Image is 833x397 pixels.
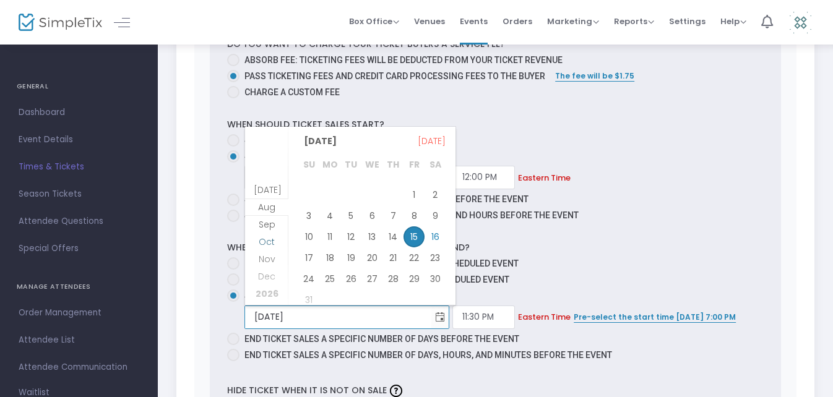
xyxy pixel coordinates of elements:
td: Saturday, August 2, 2025 [425,184,446,205]
span: 2 [425,184,446,205]
td: Wednesday, August 20, 2025 [361,247,382,268]
input: End Time [452,305,515,329]
td: Sunday, August 3, 2025 [298,205,319,226]
td: Thursday, August 7, 2025 [382,205,404,226]
span: End ticket sales a specific number of days, hours, and minutes before the event [244,350,612,360]
td: Monday, August 11, 2025 [319,226,340,247]
span: 12 [340,226,361,247]
span: 6 [361,205,382,226]
span: 21 [382,247,404,268]
span: Attendee List [19,332,139,348]
span: End ticket sales a specific number of days before the event [244,334,519,344]
td: Tuesday, August 26, 2025 [340,268,361,289]
td: Friday, August 15, 2025 [404,226,425,247]
td: Friday, August 29, 2025 [404,268,425,289]
span: Absorb fee: Ticketing fees will be deducted from your ticket revenue [244,55,563,65]
td: Friday, August 22, 2025 [404,247,425,268]
span: Event Details [19,132,139,148]
span: Settings [669,6,706,37]
td: Sunday, August 24, 2025 [298,268,319,289]
span: 2026 [256,288,278,300]
input: End Date [245,304,431,330]
td: Tuesday, August 19, 2025 [340,247,361,268]
span: Marketing [547,15,599,27]
td: Saturday, August 23, 2025 [425,247,446,268]
span: 14 [382,226,404,247]
td: Friday, August 1, 2025 [404,184,425,205]
span: The fee will be $1.75 [555,70,634,81]
span: Aug [258,201,275,213]
td: Tuesday, August 12, 2025 [340,226,361,247]
td: Tuesday, August 5, 2025 [340,205,361,226]
span: Events [460,6,488,37]
td: Saturday, August 30, 2025 [425,268,446,289]
span: 26 [340,268,361,289]
span: Pre-select the start time [DATE] 7:00 PM [574,312,736,322]
span: 22 [404,247,425,268]
h4: GENERAL [17,74,141,99]
input: Start Time [452,166,515,189]
td: Wednesday, August 27, 2025 [361,268,382,289]
span: Orders [503,6,532,37]
span: 5 [340,205,361,226]
span: [DATE] [418,132,446,150]
td: Saturday, August 9, 2025 [425,205,446,226]
span: Special Offers [19,241,139,257]
span: 10 [298,226,319,247]
span: 30 [425,268,446,289]
span: 9 [425,205,446,226]
td: Thursday, August 21, 2025 [382,247,404,268]
span: Venues [414,6,445,37]
span: Dashboard [19,105,139,121]
td: Monday, August 4, 2025 [319,205,340,226]
td: Thursday, August 14, 2025 [382,226,404,247]
span: 17 [298,247,319,268]
span: Attendee Questions [19,213,139,229]
span: Eastern Time [518,311,571,323]
span: Pass ticketing fees and credit card processing fees to the buyer [240,70,545,83]
span: [DATE] [254,184,282,196]
th: [DATE] [298,155,446,184]
span: Attendee Communication [19,359,139,375]
td: Wednesday, August 13, 2025 [361,226,382,247]
img: question-mark [390,385,402,397]
span: 11 [319,226,340,247]
span: 19 [340,247,361,268]
label: When should ticket sales start? [227,118,384,131]
span: Nov [259,253,275,265]
td: Thursday, August 28, 2025 [382,268,404,289]
span: Reports [614,15,654,27]
span: 23 [425,247,446,268]
span: Help [720,15,746,27]
td: Friday, August 8, 2025 [404,205,425,226]
h4: MANAGE ATTENDEES [17,275,141,299]
label: When should ticket sales for this ticket type end? [227,241,470,254]
span: 28 [382,268,404,289]
span: 13 [361,226,382,247]
span: 25 [319,268,340,289]
span: Oct [259,236,275,248]
td: Saturday, August 16, 2025 [425,226,446,247]
span: Times & Tickets [19,159,139,175]
span: Season Tickets [19,186,139,202]
span: Sep [259,218,275,231]
span: 18 [319,247,340,268]
span: 16 [425,226,446,247]
span: 7 [382,205,404,226]
td: Sunday, August 31, 2025 [298,289,319,310]
span: [DATE] [298,132,342,150]
span: Dec [258,270,275,283]
span: 15 [404,226,425,247]
span: 20 [361,247,382,268]
td: Wednesday, August 6, 2025 [361,205,382,226]
td: Sunday, August 10, 2025 [298,226,319,247]
span: Charge a custom fee [240,86,340,99]
td: Monday, August 25, 2025 [319,268,340,289]
span: Order Management [19,305,139,321]
button: Toggle calendar [431,304,449,330]
span: 8 [404,205,425,226]
span: 29 [404,268,425,289]
span: Eastern Time [518,172,571,184]
span: 1 [404,184,425,205]
span: 31 [298,289,319,310]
